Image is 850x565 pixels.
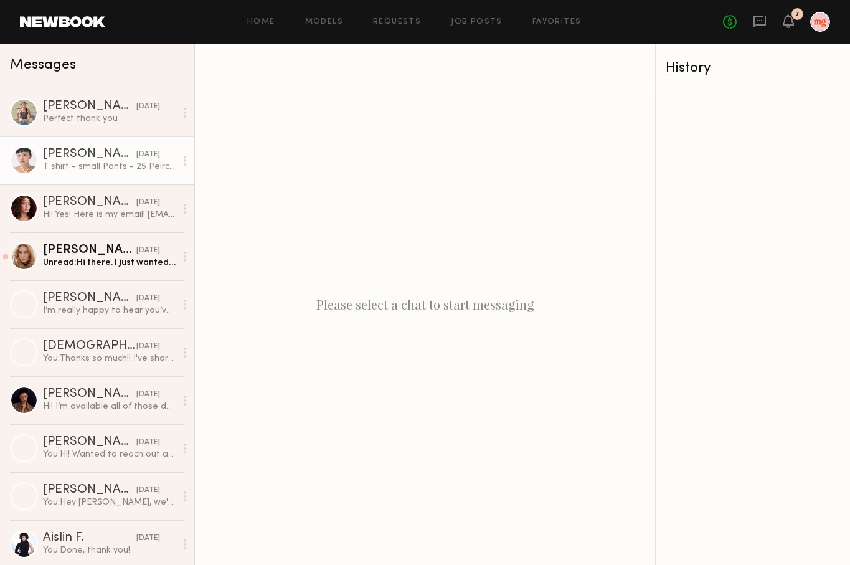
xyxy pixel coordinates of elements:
[43,257,176,268] div: Unread: Hi there. I just wanted to follow up regarding the shoot you mentioned booking me for and...
[451,18,503,26] a: Job Posts
[43,244,136,257] div: [PERSON_NAME]
[532,18,582,26] a: Favorites
[43,209,176,221] div: Hi! Yes! Here is my email! [EMAIL_ADDRESS][DOMAIN_NAME]
[43,340,136,353] div: [DEMOGRAPHIC_DATA] I.
[43,196,136,209] div: [PERSON_NAME]
[43,532,136,544] div: Aislin F.
[136,197,160,209] div: [DATE]
[136,389,160,401] div: [DATE]
[136,149,160,161] div: [DATE]
[43,305,176,316] div: I’m really happy to hear you’ve worked with Dreamland before! 😊 Thanks again for considering me f...
[10,58,76,72] span: Messages
[43,449,176,460] div: You: Hi! Wanted to reach out and see if you're available the week of [DATE] - [DATE]
[136,245,160,257] div: [DATE]
[43,484,136,496] div: [PERSON_NAME]
[43,113,176,125] div: Perfect thank you
[43,544,176,556] div: You: Done, thank you!
[43,401,176,412] div: Hi! I’m available all of those dates <3
[43,161,176,173] div: T shirt - small Pants - 25 Peircings - 2 right, 3 left
[136,533,160,544] div: [DATE]
[136,341,160,353] div: [DATE]
[43,148,136,161] div: [PERSON_NAME]
[666,61,840,75] div: History
[247,18,275,26] a: Home
[795,11,800,18] div: 7
[43,436,136,449] div: [PERSON_NAME]
[195,44,655,565] div: Please select a chat to start messaging
[43,388,136,401] div: [PERSON_NAME]
[136,485,160,496] div: [DATE]
[43,292,136,305] div: [PERSON_NAME]
[373,18,421,26] a: Requests
[305,18,343,26] a: Models
[43,100,136,113] div: [PERSON_NAME]
[136,437,160,449] div: [DATE]
[136,101,160,113] div: [DATE]
[43,496,176,508] div: You: Hey [PERSON_NAME], we're good to go for [DATE]. Bring a coat! 😅
[43,353,176,364] div: You: Thanks so much!! I've shared with the team 🩷
[136,293,160,305] div: [DATE]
